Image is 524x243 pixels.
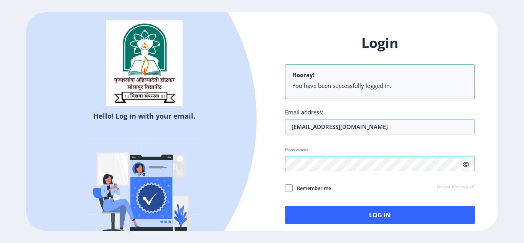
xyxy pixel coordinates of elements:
b: Hooray! [292,71,315,79]
li: You have been successfully logged in. [292,82,468,89]
label: Email address: [285,108,323,116]
img: sulogo.png [106,20,183,107]
a: Forgot Password? [437,183,475,190]
input: Email address [285,119,475,134]
button: Log In [285,206,475,224]
span: Remember me [293,183,331,193]
label: Password: [285,147,308,153]
h1: Login [285,34,475,52]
